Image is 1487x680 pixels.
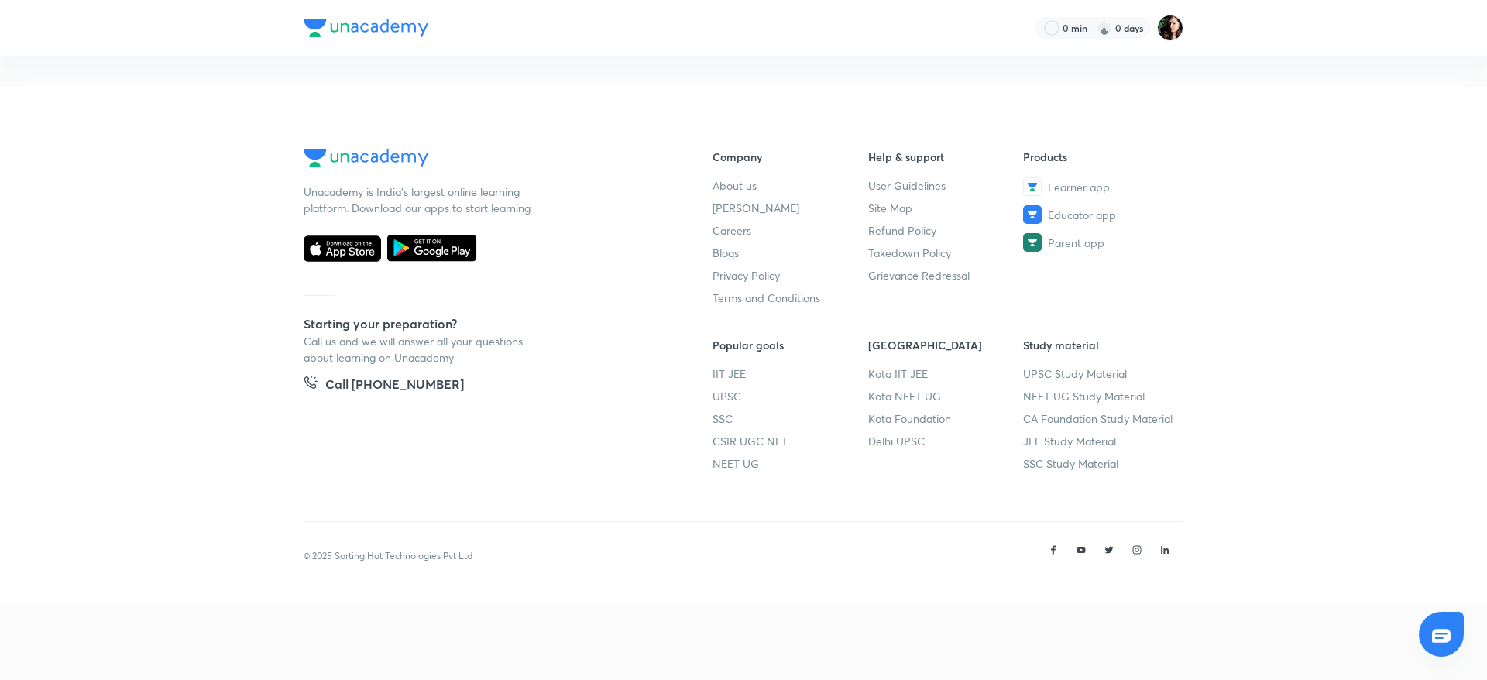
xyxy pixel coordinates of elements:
a: Site Map [868,200,1024,216]
a: NEET UG [713,455,868,472]
a: [PERSON_NAME] [713,200,868,216]
a: SSC [713,410,868,427]
a: Grievance Redressal [868,267,1024,283]
h6: Study material [1023,337,1179,353]
a: Refund Policy [868,222,1024,239]
a: Kota IIT JEE [868,366,1024,382]
a: UPSC [713,388,868,404]
a: User Guidelines [868,177,1024,194]
h6: Help & support [868,149,1024,165]
img: Educator app [1023,205,1042,224]
a: UPSC Study Material [1023,366,1179,382]
span: Learner app [1048,179,1110,195]
h6: Popular goals [713,337,868,353]
a: Terms and Conditions [713,290,868,306]
a: NEET UG Study Material [1023,388,1179,404]
h5: Call [PHONE_NUMBER] [325,375,464,397]
img: Priyanka K [1157,15,1183,41]
img: streak [1097,20,1112,36]
h6: Company [713,149,868,165]
a: Call [PHONE_NUMBER] [304,375,464,397]
a: SSC Study Material [1023,455,1179,472]
span: Careers [713,222,751,239]
p: Call us and we will answer all your questions about learning on Unacademy [304,333,536,366]
a: Parent app [1023,233,1179,252]
a: CSIR UGC NET [713,433,868,449]
a: Educator app [1023,205,1179,224]
h5: Starting your preparation? [304,314,663,333]
a: Blogs [713,245,868,261]
a: Privacy Policy [713,267,868,283]
h6: [GEOGRAPHIC_DATA] [868,337,1024,353]
a: JEE Study Material [1023,433,1179,449]
img: Parent app [1023,233,1042,252]
a: CA Foundation Study Material [1023,410,1179,427]
a: Delhi UPSC [868,433,1024,449]
a: Kota NEET UG [868,388,1024,404]
img: Company Logo [304,149,428,167]
img: Company Logo [304,19,428,37]
img: Learner app [1023,177,1042,196]
a: IIT JEE [713,366,868,382]
a: Company Logo [304,149,663,171]
p: © 2025 Sorting Hat Technologies Pvt Ltd [304,549,472,563]
a: Kota Foundation [868,410,1024,427]
p: Unacademy is India’s largest online learning platform. Download our apps to start learning [304,184,536,216]
a: Learner app [1023,177,1179,196]
span: Educator app [1048,207,1116,223]
a: Takedown Policy [868,245,1024,261]
a: Careers [713,222,868,239]
a: About us [713,177,868,194]
h6: Products [1023,149,1179,165]
span: Parent app [1048,235,1104,251]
